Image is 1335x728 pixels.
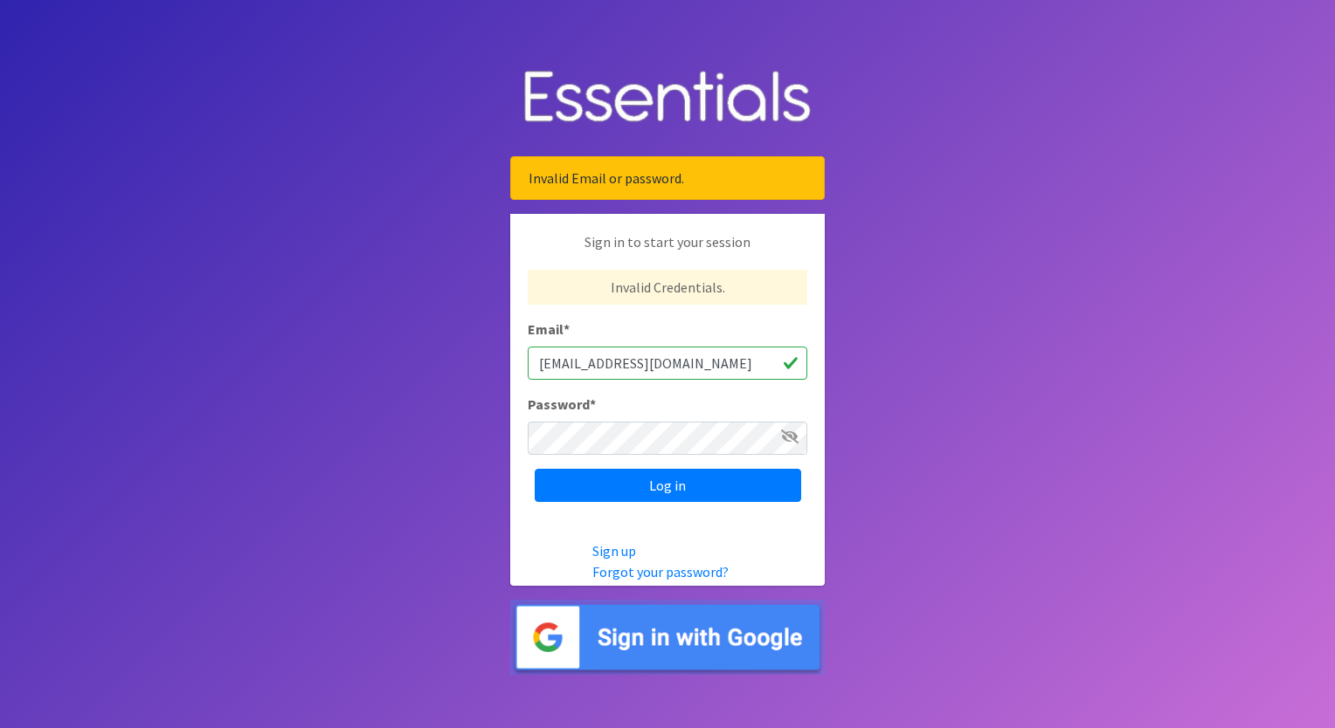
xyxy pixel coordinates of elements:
[510,53,825,143] img: Human Essentials
[528,270,807,305] p: Invalid Credentials.
[510,600,825,676] img: Sign in with Google
[510,156,825,200] div: Invalid Email or password.
[590,395,596,413] abbr: required
[535,469,801,502] input: Log in
[528,231,807,270] p: Sign in to start your session
[528,319,570,340] label: Email
[528,394,596,415] label: Password
[592,542,636,560] a: Sign up
[592,563,729,580] a: Forgot your password?
[564,320,570,338] abbr: required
